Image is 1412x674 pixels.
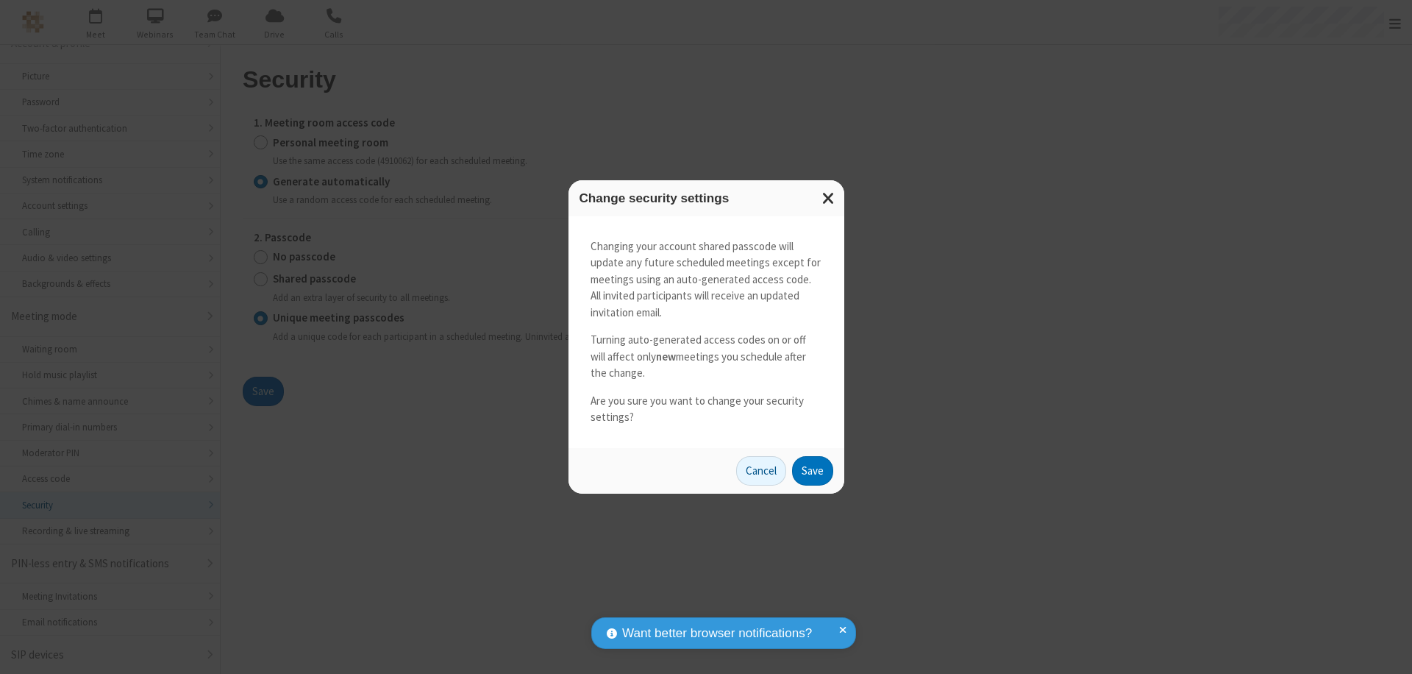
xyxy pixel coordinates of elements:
span: Want better browser notifications? [622,624,812,643]
p: Turning auto-generated access codes on or off will affect only meetings you schedule after the ch... [591,332,822,382]
strong: new [656,350,676,363]
h3: Change security settings [580,191,833,205]
button: Close modal [813,180,844,216]
button: Save [792,456,833,486]
p: Are you sure you want to change your security settings? [591,393,822,426]
button: Cancel [736,456,786,486]
p: Changing your account shared passcode will update any future scheduled meetings except for meetin... [591,238,822,322]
